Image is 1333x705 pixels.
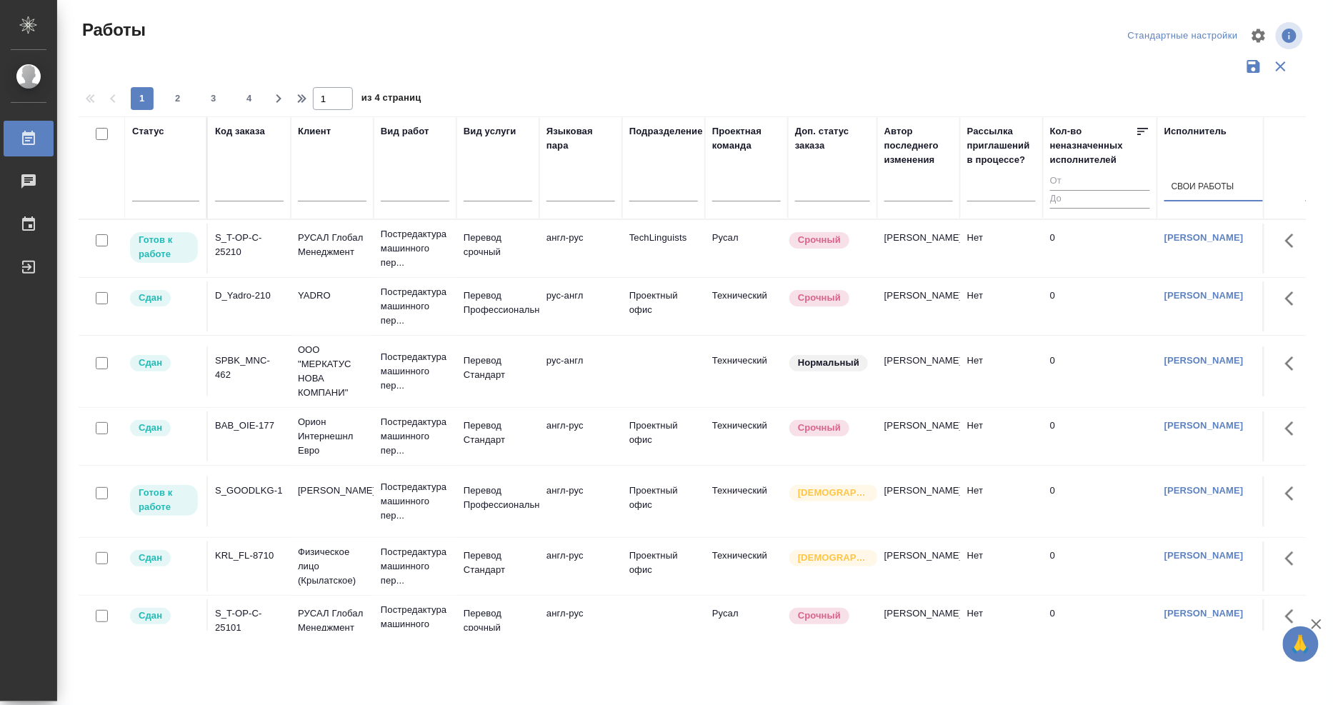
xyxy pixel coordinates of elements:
[1124,25,1242,47] div: split button
[622,476,705,526] td: Проектный офис
[546,124,615,153] div: Языковая пара
[202,91,225,106] span: 3
[1043,541,1157,591] td: 0
[629,124,703,139] div: Подразделение
[622,224,705,274] td: TechLinguists
[798,486,869,500] p: [DEMOGRAPHIC_DATA]
[139,551,162,565] p: Сдан
[622,541,705,591] td: Проектный офис
[129,549,199,568] div: Менеджер проверил работу исполнителя, передает ее на следующий этап
[1277,599,1311,634] button: Здесь прячутся важные кнопки
[381,603,449,646] p: Постредактура машинного пер...
[1164,232,1244,243] a: [PERSON_NAME]
[1164,420,1244,431] a: [PERSON_NAME]
[884,124,953,167] div: Автор последнего изменения
[539,476,622,526] td: англ-рус
[1172,181,1234,193] div: Свои работы
[381,285,449,328] p: Постредактура машинного пер...
[1043,281,1157,331] td: 0
[705,599,788,649] td: Русал
[464,354,532,382] p: Перевод Стандарт
[705,281,788,331] td: Технический
[215,606,284,635] div: S_T-OP-C-25101
[798,609,841,623] p: Срочный
[622,411,705,461] td: Проектный офис
[960,476,1043,526] td: Нет
[298,484,366,498] p: [PERSON_NAME]
[1277,281,1311,316] button: Здесь прячутся важные кнопки
[381,415,449,458] p: Постредактура машинного пер...
[139,486,189,514] p: Готов к работе
[139,421,162,435] p: Сдан
[960,599,1043,649] td: Нет
[1267,53,1294,80] button: Сбросить фильтры
[960,411,1043,461] td: Нет
[960,224,1043,274] td: Нет
[381,480,449,523] p: Постредактура машинного пер...
[139,233,189,261] p: Готов к работе
[1277,541,1311,576] button: Здесь прячутся важные кнопки
[132,124,164,139] div: Статус
[705,224,788,274] td: Русал
[1240,53,1267,80] button: Сохранить фильтры
[798,356,859,370] p: Нормальный
[1050,173,1150,191] input: От
[877,411,960,461] td: [PERSON_NAME]
[215,124,265,139] div: Код заказа
[139,356,162,370] p: Сдан
[381,350,449,393] p: Постредактура машинного пер...
[238,87,261,110] button: 4
[1164,550,1244,561] a: [PERSON_NAME]
[1276,22,1306,49] span: Посмотреть информацию
[539,224,622,274] td: англ-рус
[298,545,366,588] p: Физическое лицо (Крылатское)
[215,231,284,259] div: S_T-OP-C-25210
[1050,124,1136,167] div: Кол-во неназначенных исполнителей
[202,87,225,110] button: 3
[464,231,532,259] p: Перевод срочный
[464,124,516,139] div: Вид услуги
[877,224,960,274] td: [PERSON_NAME]
[1043,224,1157,274] td: 0
[1164,608,1244,619] a: [PERSON_NAME]
[705,541,788,591] td: Технический
[1164,355,1244,366] a: [PERSON_NAME]
[464,419,532,447] p: Перевод Стандарт
[877,541,960,591] td: [PERSON_NAME]
[705,411,788,461] td: Технический
[215,289,284,303] div: D_Yadro-210
[464,549,532,577] p: Перевод Стандарт
[539,346,622,396] td: рус-англ
[1043,476,1157,526] td: 0
[166,91,189,106] span: 2
[1043,411,1157,461] td: 0
[1164,290,1244,301] a: [PERSON_NAME]
[798,233,841,247] p: Срочный
[381,227,449,270] p: Постредактура машинного пер...
[622,281,705,331] td: Проектный офис
[1277,224,1311,258] button: Здесь прячутся важные кнопки
[298,231,366,259] p: РУСАЛ Глобал Менеджмент
[1043,599,1157,649] td: 0
[166,87,189,110] button: 2
[129,606,199,626] div: Менеджер проверил работу исполнителя, передает ее на следующий этап
[960,346,1043,396] td: Нет
[215,354,284,382] div: SPBK_MNC-462
[215,549,284,563] div: KRL_FL-8710
[1164,485,1244,496] a: [PERSON_NAME]
[464,289,532,317] p: Перевод Профессиональный
[464,606,532,635] p: Перевод срочный
[1277,476,1311,511] button: Здесь прячутся важные кнопки
[798,551,869,565] p: [DEMOGRAPHIC_DATA]
[539,411,622,461] td: англ-рус
[795,124,870,153] div: Доп. статус заказа
[298,415,366,458] p: Орион Интернешнл Евро
[877,476,960,526] td: [PERSON_NAME]
[238,91,261,106] span: 4
[129,419,199,438] div: Менеджер проверил работу исполнителя, передает ее на следующий этап
[798,291,841,305] p: Срочный
[1277,411,1311,446] button: Здесь прячутся важные кнопки
[1242,19,1276,53] span: Настроить таблицу
[139,609,162,623] p: Сдан
[1277,346,1311,381] button: Здесь прячутся важные кнопки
